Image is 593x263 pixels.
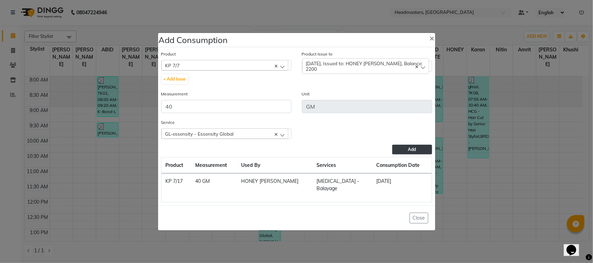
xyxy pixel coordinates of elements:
td: [MEDICAL_DATA] - Balayage [312,173,372,196]
td: [DATE] [372,173,431,196]
button: Close [410,213,428,223]
span: × [430,33,435,43]
h4: Add Consumption [159,34,228,46]
span: KP 7/7 [165,62,180,68]
button: Close [424,28,440,48]
button: + Add Issue [162,74,188,84]
th: Consumption Date [372,158,431,173]
td: HONEY [PERSON_NAME] [237,173,313,196]
label: Product [161,51,176,57]
span: Add [408,147,416,152]
span: GL-essensity - Essensity Global [165,131,234,137]
td: KP 7/17 [162,173,191,196]
label: Product Issue to [302,51,333,57]
iframe: chat widget [564,235,586,256]
span: [DATE], Issued to: HONEY [PERSON_NAME], Balance: 2200 [306,60,423,72]
label: Unit [302,91,310,97]
label: Service [161,119,175,126]
td: 40 GM [191,173,237,196]
button: Add [392,145,432,154]
label: Measurement [161,91,188,97]
th: Product [162,158,191,173]
th: Measurement [191,158,237,173]
th: Services [312,158,372,173]
th: Used By [237,158,313,173]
